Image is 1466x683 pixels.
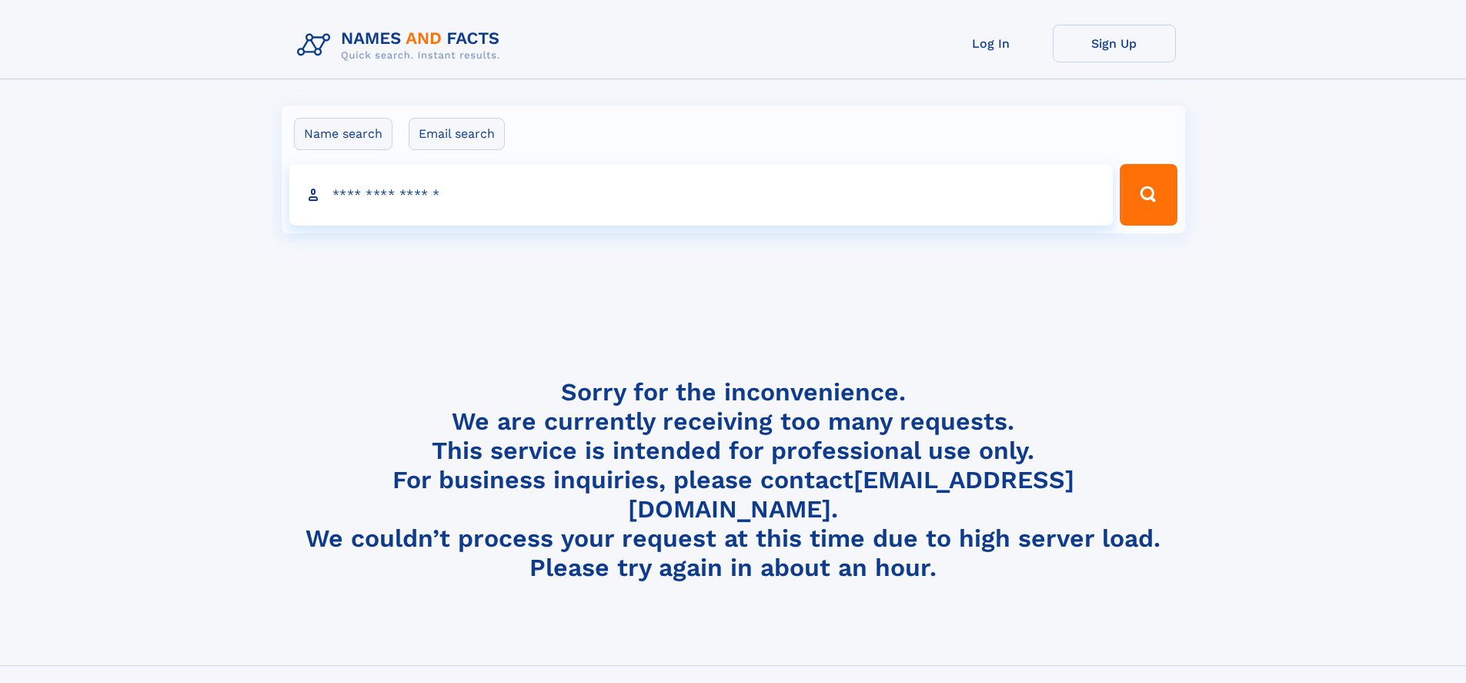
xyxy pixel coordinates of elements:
[1053,25,1176,62] a: Sign Up
[930,25,1053,62] a: Log In
[291,25,513,66] img: Logo Names and Facts
[1120,164,1177,226] button: Search Button
[409,118,505,150] label: Email search
[628,465,1074,524] a: [EMAIL_ADDRESS][DOMAIN_NAME]
[291,377,1176,583] h4: Sorry for the inconvenience. We are currently receiving too many requests. This service is intend...
[294,118,392,150] label: Name search
[289,164,1114,226] input: search input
